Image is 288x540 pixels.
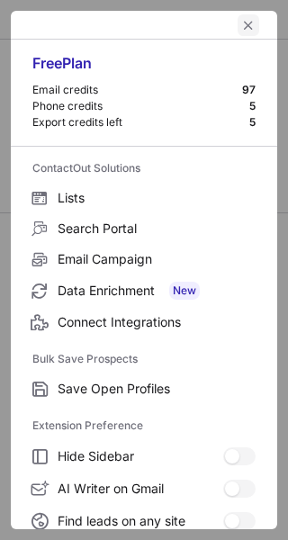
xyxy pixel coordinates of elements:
[58,481,223,497] span: AI Writer on Gmail
[11,213,277,244] label: Search Portal
[249,99,256,113] div: 5
[58,448,223,464] span: Hide Sidebar
[32,83,242,97] div: Email credits
[11,183,277,213] label: Lists
[58,381,256,397] span: Save Open Profiles
[29,16,47,34] button: right-button
[58,314,256,330] span: Connect Integrations
[58,220,256,237] span: Search Portal
[58,251,256,267] span: Email Campaign
[11,505,277,537] label: Find leads on any site
[249,115,256,130] div: 5
[242,83,256,97] div: 97
[32,54,256,83] div: Free Plan
[32,99,249,113] div: Phone credits
[11,274,277,307] label: Data Enrichment New
[32,411,256,440] label: Extension Preference
[11,307,277,337] label: Connect Integrations
[58,513,223,529] span: Find leads on any site
[58,282,256,300] span: Data Enrichment
[11,440,277,472] label: Hide Sidebar
[238,14,259,36] button: left-button
[11,472,277,505] label: AI Writer on Gmail
[11,373,277,404] label: Save Open Profiles
[32,345,256,373] label: Bulk Save Prospects
[58,190,256,206] span: Lists
[32,115,249,130] div: Export credits left
[32,154,256,183] label: ContactOut Solutions
[11,244,277,274] label: Email Campaign
[169,282,200,300] span: New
